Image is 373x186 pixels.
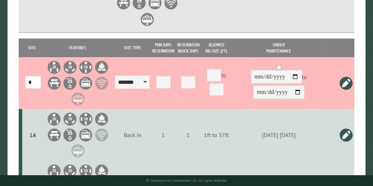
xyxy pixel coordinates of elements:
li: Water Hookup [63,76,77,90]
div: Back in [115,131,150,139]
th: Features [42,38,114,57]
li: Water Hookup [63,128,77,142]
div: [DATE] [DATE] [233,131,325,139]
li: WiFi Service [94,76,109,90]
li: 30A Electrical Hookup [63,60,77,74]
th: Reservation Block Days [176,38,201,57]
li: Firepit [94,60,109,74]
li: 50A Electrical Hookup [79,60,93,74]
li: Picnic Table [47,128,61,142]
th: Under Maintenance [232,38,326,57]
li: Firepit [94,164,109,178]
li: Grill [71,92,85,106]
div: 1 [152,131,174,139]
th: Site [22,38,42,57]
li: Sewer Hookup [79,128,93,142]
li: 20A Electrical Hookup [47,164,61,178]
label: Grill [140,12,154,27]
div: to [233,70,325,101]
li: 30A Electrical Hookup [63,112,77,126]
th: Min Days Reservation [151,38,176,57]
li: Grill [71,144,85,158]
li: 20A Electrical Hookup [47,112,61,126]
a: Edit this campsite [339,76,353,90]
div: to [202,69,230,97]
li: Firepit [94,112,109,126]
a: Edit this campsite [339,128,353,142]
div: 1ft to 37ft [202,131,230,139]
li: Picnic Table [47,76,61,90]
li: Sewer Hookup [79,76,93,90]
li: 50A Electrical Hookup [79,112,93,126]
li: 50A Electrical Hookup [79,164,93,178]
div: 1 [177,131,200,139]
th: Site Type [114,38,151,57]
th: Allowed Rig Size (ft) [201,38,232,57]
li: WiFi Service [94,128,109,142]
li: 30A Electrical Hookup [63,164,77,178]
li: 20A Electrical Hookup [47,60,61,74]
div: 1A [25,131,41,139]
small: © Campground Commander LLC. All rights reserved. [146,178,227,183]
